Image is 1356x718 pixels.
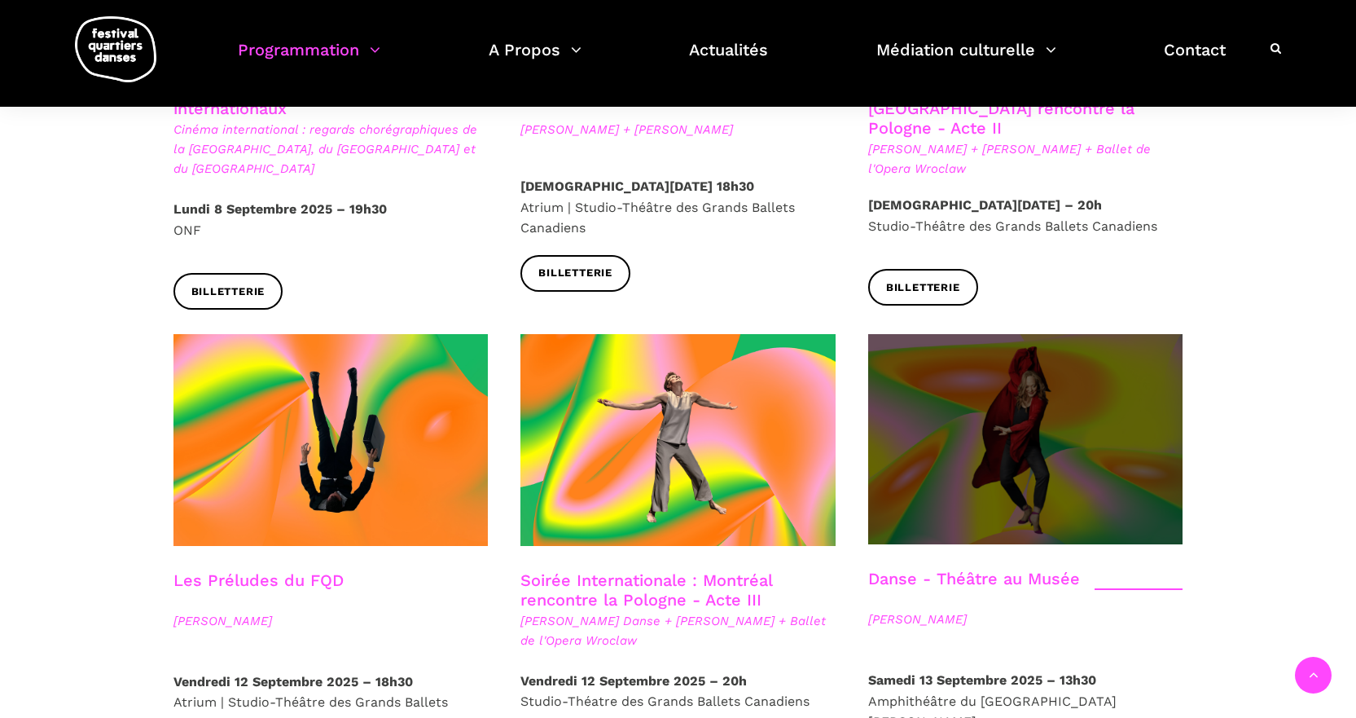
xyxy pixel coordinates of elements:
[520,120,836,139] span: [PERSON_NAME] + [PERSON_NAME]
[520,671,836,712] p: Studio-Théatre des Grands Ballets Canadiens
[191,284,265,301] span: Billetterie
[520,570,772,610] a: Soirée Internationale : Montréal rencontre la Pologne - Acte III
[868,569,1080,588] a: Danse - Théâtre au Musée
[538,265,612,282] span: Billetterie
[173,611,489,631] span: [PERSON_NAME]
[173,201,387,217] strong: Lundi 8 Septembre 2025 – 19h30
[520,673,747,689] strong: Vendredi 12 Septembre 2025 – 20h
[868,195,1183,236] p: Studio-Théâtre des Grands Ballets Canadiens
[520,176,836,239] p: Atrium | Studio-Théâtre des Grands Ballets Canadiens
[75,16,156,82] img: logo-fqd-med
[868,269,978,306] a: Billetterie
[689,36,768,84] a: Actualités
[886,280,960,297] span: Billetterie
[489,36,581,84] a: A Propos
[173,120,489,178] span: Cinéma international : regards chorégraphiques de la [GEOGRAPHIC_DATA], du [GEOGRAPHIC_DATA] et d...
[868,672,1096,688] strong: Samedi 13 Septembre 2025 – 13h30
[868,610,1183,629] span: [PERSON_NAME]
[520,178,754,194] strong: [DEMOGRAPHIC_DATA][DATE] 18h30
[173,570,344,590] a: Les Préludes du FQD
[173,199,489,240] p: ONF
[868,139,1183,178] span: [PERSON_NAME] + [PERSON_NAME] + Ballet de l'Opera Wroclaw
[173,273,283,310] a: Billetterie
[876,36,1056,84] a: Médiation culturelle
[238,36,380,84] a: Programmation
[173,674,413,689] strong: Vendredi 12 Septembre 2025 – 18h30
[520,611,836,650] span: [PERSON_NAME] Danse + [PERSON_NAME] + Ballet de l'Opera Wroclaw
[868,79,1134,138] a: Soirée Internationale : [GEOGRAPHIC_DATA] rencontre la Pologne - Acte II
[520,255,630,292] a: Billetterie
[1164,36,1226,84] a: Contact
[868,197,1102,213] strong: [DEMOGRAPHIC_DATA][DATE] – 20h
